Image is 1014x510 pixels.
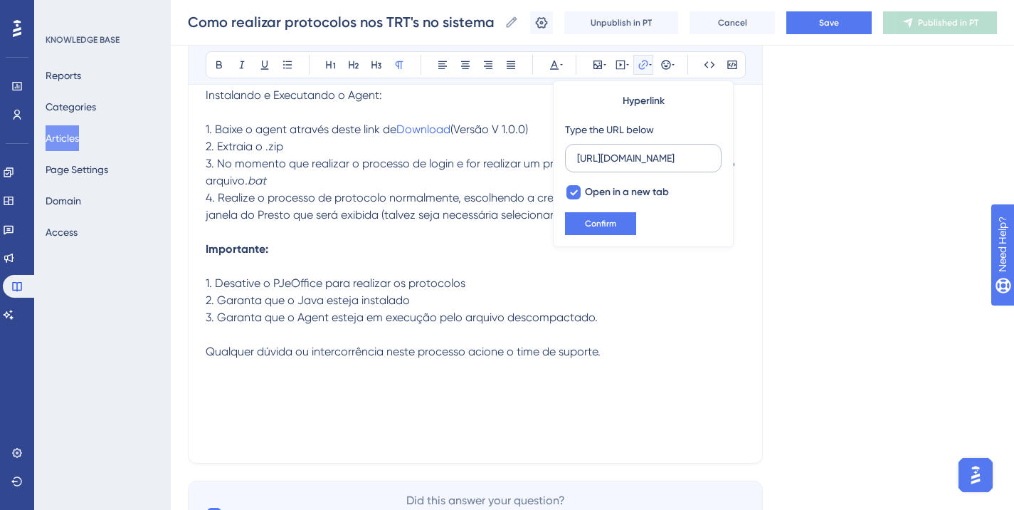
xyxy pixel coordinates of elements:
[585,218,616,229] span: Confirm
[206,88,382,102] span: Instalando e Executando o Agent:
[406,492,565,509] span: Did this answer your question?
[206,191,727,222] span: 4. Realize o processo de protocolo normalmente, escolhendo a credencial de assinatura através da ...
[46,157,108,182] button: Page Settings
[206,311,598,324] span: 3. Garanta que o Agent esteja em execução pelo arquivo descompactado.
[46,188,81,214] button: Domain
[188,12,499,32] input: Article Name
[33,4,89,21] span: Need Help?
[206,157,668,170] span: 3. No momento que realizar o processo de login e for realizar um protocolo, abra a pasta
[819,17,839,28] span: Save
[565,121,654,138] div: Type the URL below
[450,123,528,136] span: (Versão V 1.0.0)
[46,34,120,46] div: KNOWLEDGE BASE
[718,17,747,28] span: Cancel
[206,140,283,153] span: 2. Extraia o .zip
[954,454,997,496] iframe: UserGuiding AI Assistant Launcher
[46,94,96,120] button: Categories
[245,174,266,187] em: .bat
[46,219,78,245] button: Access
[46,63,81,88] button: Reports
[46,125,79,151] button: Articles
[206,345,601,358] span: Qualquer dúvida ou intercorrência neste processo acione o time de suporte.
[206,123,396,136] span: 1. Baixe o agent através deste link de
[206,293,410,307] span: 2. Garanta que o Java esteja instalado
[786,11,872,34] button: Save
[690,11,775,34] button: Cancel
[577,150,709,166] input: Type the value
[585,184,669,201] span: Open in a new tab
[206,242,268,256] strong: Importante:
[564,11,678,34] button: Unpublish in PT
[396,123,450,136] a: Download
[918,17,978,28] span: Published in PT
[591,17,652,28] span: Unpublish in PT
[883,11,997,34] button: Published in PT
[206,276,465,290] span: 1. Desative o PJeOffice para realizar os protocolos
[565,212,636,235] button: Confirm
[623,93,665,110] span: Hyperlink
